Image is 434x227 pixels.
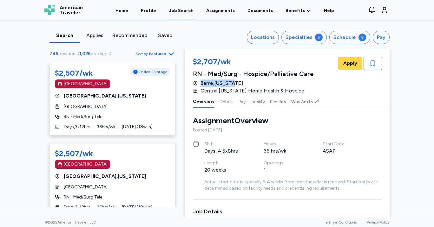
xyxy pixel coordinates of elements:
div: ASAP [323,147,367,155]
div: Assignment Overview [193,116,268,126]
button: Benefits [270,95,286,108]
span: 36 hrs/wk [97,124,115,130]
div: Days, 4.5x8hrs [204,147,248,155]
div: Openings [264,160,308,166]
button: Specialties [281,31,327,44]
span: [GEOGRAPHIC_DATA] [64,184,108,190]
div: $2,507/wk [55,68,93,78]
div: Recommended [112,32,148,39]
span: Sort by [136,51,148,56]
div: Specialties [286,34,312,41]
div: Locations [251,34,275,41]
div: $2,507/wk [55,148,93,159]
div: 36 hrs/wk [264,147,308,155]
div: Shift [204,141,248,147]
div: Saved [153,32,178,39]
span: openings [91,51,110,56]
span: Posted 23 hr ago [139,69,167,74]
span: 746 [49,51,58,56]
h3: Job Details [193,207,382,216]
span: 1,026 [79,51,91,56]
div: [GEOGRAPHIC_DATA] [64,161,108,167]
span: positions [58,51,78,56]
span: Days , 3 x 12 hrs [64,204,90,211]
div: Applies [82,32,107,39]
button: Why AmTrav? [291,95,319,108]
a: Privacy Policy [367,220,390,224]
div: Schedule [333,34,356,41]
div: Posted [DATE] [193,127,382,133]
button: Facility [251,95,265,108]
div: Search [52,32,77,39]
div: 20 weeks [204,166,248,174]
div: 1 [264,166,308,174]
button: Apply [338,57,362,70]
div: Job Search [169,8,194,14]
div: [GEOGRAPHIC_DATA] [64,81,108,87]
div: Hours [264,141,308,147]
button: Locations [247,31,279,44]
div: RN - Med/Surg - Hospice/Palliative Care [193,69,314,78]
button: Schedule [329,31,370,44]
div: Actual start date is typically 3-4 weeks from time the offer is received. Start dates are determi... [204,179,382,192]
span: Apply [343,60,357,67]
span: RN - Med/Surg Tele [64,194,102,200]
div: Pay [377,34,385,41]
span: [GEOGRAPHIC_DATA] [64,104,108,110]
span: Featured [149,51,166,56]
div: ( ) [49,51,114,57]
button: Pay [239,95,246,108]
span: Central [US_STATE] Home Health & Hospice [201,87,304,95]
span: American Traveler [60,5,83,15]
button: Overview [193,95,214,108]
span: Benefits [286,8,305,14]
a: Job Search [168,1,195,20]
span: [DATE] ( 18 wks) [122,204,153,211]
span: Days , 3 x 12 hrs [64,124,90,130]
button: Details [220,95,233,108]
span: 36 hrs/wk [97,204,115,211]
span: © 2025 American Traveler, LLC [44,220,96,225]
a: Benefits [286,8,311,14]
span: [GEOGRAPHIC_DATA] , [US_STATE] [64,173,146,180]
img: Logo [44,5,55,15]
div: $2,707/wk [193,57,314,68]
span: [DATE] ( 18 wks) [122,124,153,130]
span: RN - Med/Surg Tele [64,114,102,120]
span: Barre , [US_STATE] [201,79,243,87]
button: Sort byFeatured [136,50,175,58]
button: Pay [373,31,390,44]
span: [GEOGRAPHIC_DATA] , [US_STATE] [64,92,146,100]
div: Length [204,160,248,166]
a: Terms & Conditions [324,220,357,224]
div: Start Date [323,141,367,147]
